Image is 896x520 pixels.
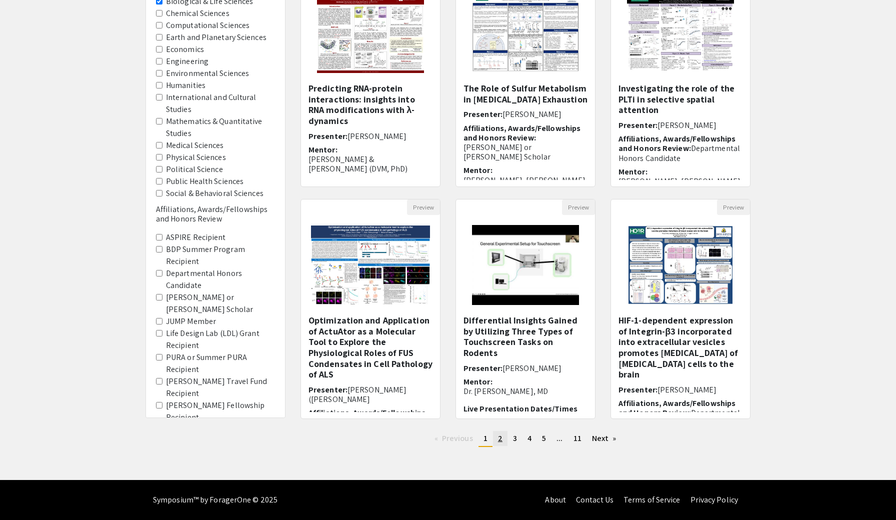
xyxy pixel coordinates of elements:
[166,243,275,267] label: BDP Summer Program Recipient
[587,431,621,446] a: Next page
[166,43,204,55] label: Economics
[573,433,581,443] span: 11
[618,83,742,115] h5: Investigating the role of the PLTi in selective spatial attention
[166,267,275,291] label: Departmental Honors Candidate
[657,384,716,395] span: [PERSON_NAME]
[610,199,750,419] div: Open Presentation <p><span style="color: black;">HIF-1-dependent expression of Integrin-β3 incorp...
[463,123,580,143] span: Affiliations, Awards/Fellowships and Honors Review:
[308,131,432,141] h6: Presenter:
[556,433,562,443] span: ...
[407,199,440,215] button: Preview
[166,79,205,91] label: Humanities
[618,143,740,163] span: Departmental Honors Candidate
[166,31,266,43] label: Earth and Planetary Sciences
[308,385,432,404] h6: Presenter:
[463,403,577,433] span: Live Presentation Dates/Times (all times are [GEOGRAPHIC_DATA]):
[463,175,587,185] p: [PERSON_NAME], [PERSON_NAME]
[498,433,502,443] span: 2
[576,494,613,505] a: Contact Us
[308,315,432,380] h5: Optimization and Application of ActuAtor as a Molecular Tool to Explore the Physiological Roles o...
[166,291,275,315] label: [PERSON_NAME] or [PERSON_NAME] Scholar
[463,165,492,175] span: Mentor:
[166,19,249,31] label: Computational Sciences
[166,351,275,375] label: PURA or Summer PURA Recipient
[502,363,561,373] span: [PERSON_NAME]
[463,142,550,162] span: [PERSON_NAME] or [PERSON_NAME] Scholar
[300,431,750,447] ul: Pagination
[463,386,587,396] p: Dr. [PERSON_NAME], MD
[618,398,735,418] span: Affiliations, Awards/Fellowships and Honors Review:
[442,433,473,443] span: Previous
[308,144,337,155] span: Mentor:
[308,384,406,404] span: [PERSON_NAME] ([PERSON_NAME]
[618,166,647,177] span: Mentor:
[308,407,425,427] span: Affiliations, Awards/Fellowships and Honors Review:
[166,91,275,115] label: International and Cultural Studies
[166,7,229,19] label: Chemical Sciences
[463,376,492,387] span: Mentor:
[166,115,275,139] label: Mathematics & Quantitative Studies
[166,315,216,327] label: JUMP Member
[455,199,595,419] div: Open Presentation <p><span style="color: black;">Differential Insights Gained by Utilizing Three ...
[623,494,680,505] a: Terms of Service
[7,475,42,512] iframe: Chat
[618,315,742,380] h5: HIF-1-dependent expression of Integrin-β3 incorporated into extracellular vesicles promotes [MEDI...
[618,176,742,195] p: [PERSON_NAME], [PERSON_NAME] Mysore
[166,175,243,187] label: Public Health Sciences
[463,109,587,119] h6: Presenter:
[301,215,440,315] img: <p>Optimization and Application of ActuAtor as a Molecular Tool to Explore the Physiological Role...
[166,55,208,67] label: Engineering
[166,67,249,79] label: Environmental Sciences
[690,494,738,505] a: Privacy Policy
[657,120,716,130] span: [PERSON_NAME]
[542,433,546,443] span: 5
[166,375,275,399] label: [PERSON_NAME] Travel Fund Recipient
[463,83,587,104] h5: The Role of Sulfur Metabolism in [MEDICAL_DATA] Exhaustion
[300,199,440,419] div: Open Presentation <p>Optimization and Application of ActuAtor as a Molecular Tool to Explore the ...
[308,154,432,173] p: [PERSON_NAME] & [PERSON_NAME] (DVM, PhD)
[513,433,517,443] span: 3
[308,83,432,126] h5: Predicting RNA-protein interactions: insights into RNA modifications with λ-dynamics
[166,163,223,175] label: Political Science
[166,399,275,423] label: [PERSON_NAME] Fellowship Recipient
[717,199,750,215] button: Preview
[156,204,275,223] h6: Affiliations, Awards/Fellowships and Honors Review
[463,315,587,358] h5: Differential Insights Gained by Utilizing Three Types of Touchscreen Tasks on Rodents
[166,231,226,243] label: ASPIRE Recipient
[562,199,595,215] button: Preview
[618,133,735,153] span: Affiliations, Awards/Fellowships and Honors Review:
[618,120,742,130] h6: Presenter:
[483,433,487,443] span: 1
[166,139,224,151] label: Medical Sciences
[347,131,406,141] span: [PERSON_NAME]
[166,187,263,199] label: Social & Behavioral Sciences
[545,494,566,505] a: About
[502,109,561,119] span: [PERSON_NAME]
[618,385,742,394] h6: Presenter:
[153,480,277,520] div: Symposium™ by ForagerOne © 2025
[527,433,531,443] span: 4
[618,215,742,315] img: <p><span style="color: black;">HIF-1-dependent expression of Integrin-β3 incorporated into extrac...
[462,215,588,315] img: <p><span style="color: black;">Differential Insights Gained by Utilizing Three Types of Touchscre...
[166,151,226,163] label: Physical Sciences
[463,363,587,373] h6: Presenter:
[166,327,275,351] label: Life Design Lab (LDL) Grant Recipient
